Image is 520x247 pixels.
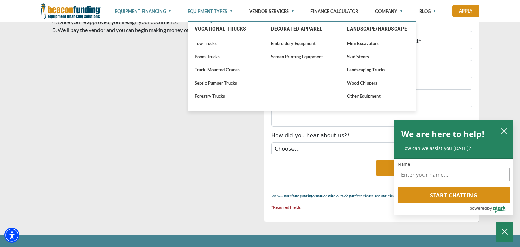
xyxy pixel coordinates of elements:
[376,160,472,176] button: Submit
[271,25,333,33] a: Decorated Apparel
[195,52,257,61] a: Boom Trucks
[195,65,257,74] a: Truck-Mounted Cranes
[398,162,510,166] label: Name
[271,192,472,200] p: We will not share your information with outside parties! Please see our for details.
[271,39,333,47] a: Embroidery Equipment
[499,126,510,136] button: close chatbox
[195,39,257,47] a: Tow Trucks
[469,204,487,212] span: powered
[487,204,492,212] span: by
[398,187,510,203] button: Start chatting
[195,92,257,100] a: Forestry Trucks
[58,26,256,34] li: We'll pay the vendor and you can begin making money off your equipment!
[41,51,256,172] iframe: Equipment Financing: The First Step to Opening more Doors For Your Business
[469,203,513,215] a: Powered by Olark - open in a new tab
[387,48,472,61] input: 50,000
[401,127,485,141] h2: We are here to help!
[347,65,410,74] a: Landscaping Trucks
[401,145,506,152] p: How can we assist you [DATE]?
[376,19,472,32] input: Doe
[347,25,410,33] a: Landscape/Hardscape
[347,78,410,87] a: Wood Chippers
[347,39,410,47] a: Mini Excavators
[271,52,333,61] a: Screen Printing Equipment
[195,78,257,87] a: Septic Pumper Trucks
[386,193,410,198] a: Privacy Policy
[398,168,510,181] input: Name
[271,132,350,140] label: How did you hear about us?*
[496,222,513,242] button: Close Chatbox
[394,120,513,216] div: olark chatbox
[195,25,257,33] a: Vocational Trucks
[347,52,410,61] a: Skid Steers
[271,203,472,211] p: *Required Fields
[4,228,19,243] div: Accessibility Menu
[58,18,256,26] li: Once you're approved, you'll eSign your documents.
[452,5,479,17] a: Apply
[347,92,410,100] a: Other Equipment
[271,160,353,181] iframe: reCAPTCHA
